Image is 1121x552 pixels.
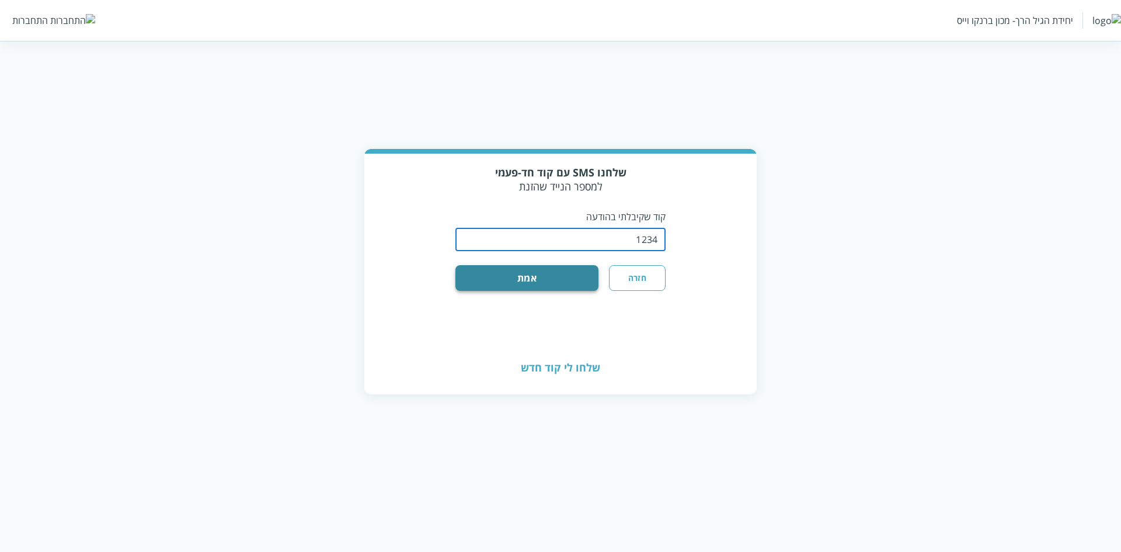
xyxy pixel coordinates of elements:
p: קוד שקיבלתי בהודעה [455,210,666,223]
button: חזרה [609,265,666,291]
div: התחברות [12,14,48,27]
div: יחידת הגיל הרך- מכון ברנקו וייס [957,14,1073,27]
img: logo [1092,14,1121,27]
img: התחברות [50,14,95,27]
div: שלחו לי קוד חדש [364,341,757,393]
strong: שלחנו SMS עם קוד חד-פעמי [495,165,626,179]
button: אמת [455,265,598,291]
div: למספר הנייד שהזנת [455,165,666,193]
input: OTP [455,228,666,251]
